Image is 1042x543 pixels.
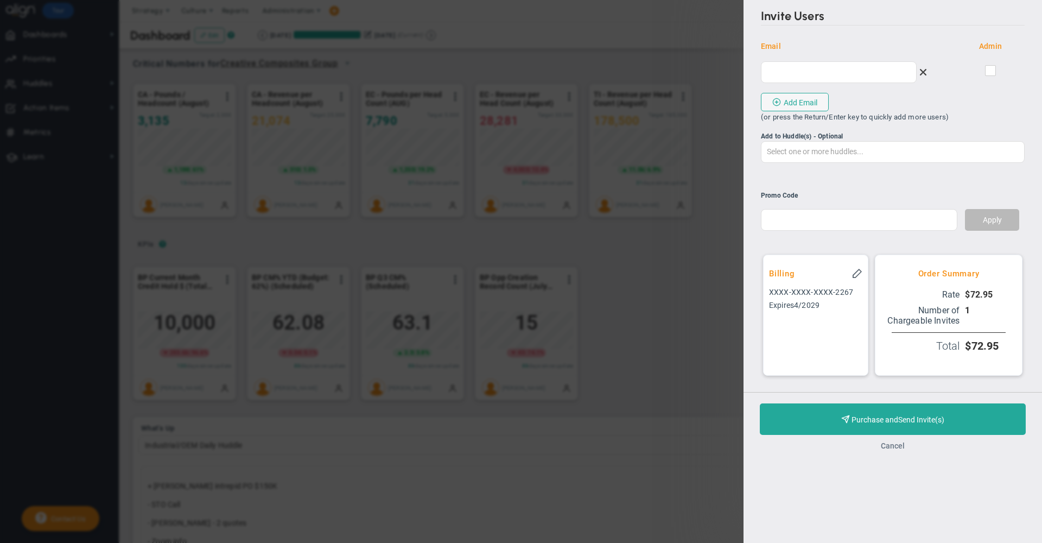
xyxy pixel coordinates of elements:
div: Number of Chargeable Invites [886,305,960,326]
span: Email [761,41,877,52]
span: Admin [979,41,1002,52]
span: Send Invite(s) [852,415,944,424]
h2: Invite Users [761,9,1025,26]
button: Add Email [761,93,829,111]
span: Expires [769,301,819,310]
span: 72.95 [971,339,999,352]
span: 1 [965,305,970,315]
div: $ [965,339,1011,352]
button: Cancel [881,441,905,450]
span: 72.95 [970,289,993,300]
div: $ [965,289,1011,300]
div: Rate [886,289,960,300]
div: Total [886,339,960,352]
span: Purchase and [852,415,898,424]
h3: Billing [769,269,862,279]
div: Promo Code [761,191,1025,201]
button: Apply [965,209,1019,231]
span: 4/2029 [794,301,819,310]
span: XXXX-XXXX-XXXX-2267 [769,288,853,296]
div: Select one or more Huddles... The invited User(s) will be added to the Huddle as a member. [761,132,1025,140]
button: Purchase andSend Invite(s) [760,403,1026,435]
input: Add to Huddle(s) - Optional [761,142,1024,161]
h3: Order Summary [886,269,1011,279]
span: (or press the Return/Enter key to quickly add more users) [761,113,949,121]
